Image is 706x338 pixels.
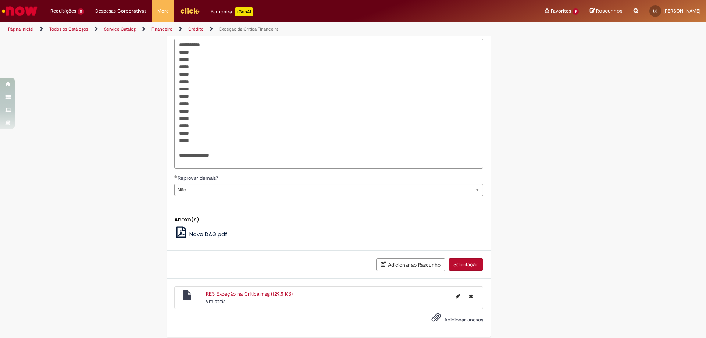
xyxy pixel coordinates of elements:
h5: Anexo(s) [174,217,483,223]
a: RES Exceção na Critica.msg (129.5 KB) [206,291,293,297]
button: Editar nome de arquivo RES Exceção na Critica.msg [452,290,465,302]
span: Adicionar anexos [444,316,483,323]
span: More [157,7,169,15]
span: Não [178,184,468,196]
button: Adicionar anexos [429,311,443,328]
ul: Trilhas de página [6,22,465,36]
span: Rascunhos [596,7,623,14]
img: ServiceNow [1,4,39,18]
a: Nova DAG.pdf [174,230,228,238]
span: LS [653,8,657,13]
a: Rascunhos [590,8,623,15]
p: +GenAi [235,7,253,16]
time: 27/08/2025 17:47:23 [206,298,225,305]
a: Todos os Catálogos [49,26,88,32]
span: Favoritos [551,7,571,15]
a: Financeiro [151,26,172,32]
span: Nova DAG.pdf [189,230,227,238]
span: 9 [573,8,579,15]
span: Despesas Corporativas [95,7,146,15]
span: [PERSON_NAME] [663,8,700,14]
span: Obrigatório Preenchido [174,175,178,178]
div: Padroniza [211,7,253,16]
textarea: Descrição [174,39,483,169]
button: Excluir RES Exceção na Critica.msg [464,290,477,302]
button: Adicionar ao Rascunho [376,258,445,271]
span: 11 [78,8,84,15]
span: Reprovar demais? [178,175,220,181]
img: click_logo_yellow_360x200.png [180,5,200,16]
button: Solicitação [449,258,483,271]
span: 9m atrás [206,298,225,305]
a: Página inicial [8,26,33,32]
span: Requisições [50,7,76,15]
a: Exceção da Crítica Financeira [219,26,278,32]
a: Service Catalog [104,26,136,32]
a: Crédito [188,26,203,32]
